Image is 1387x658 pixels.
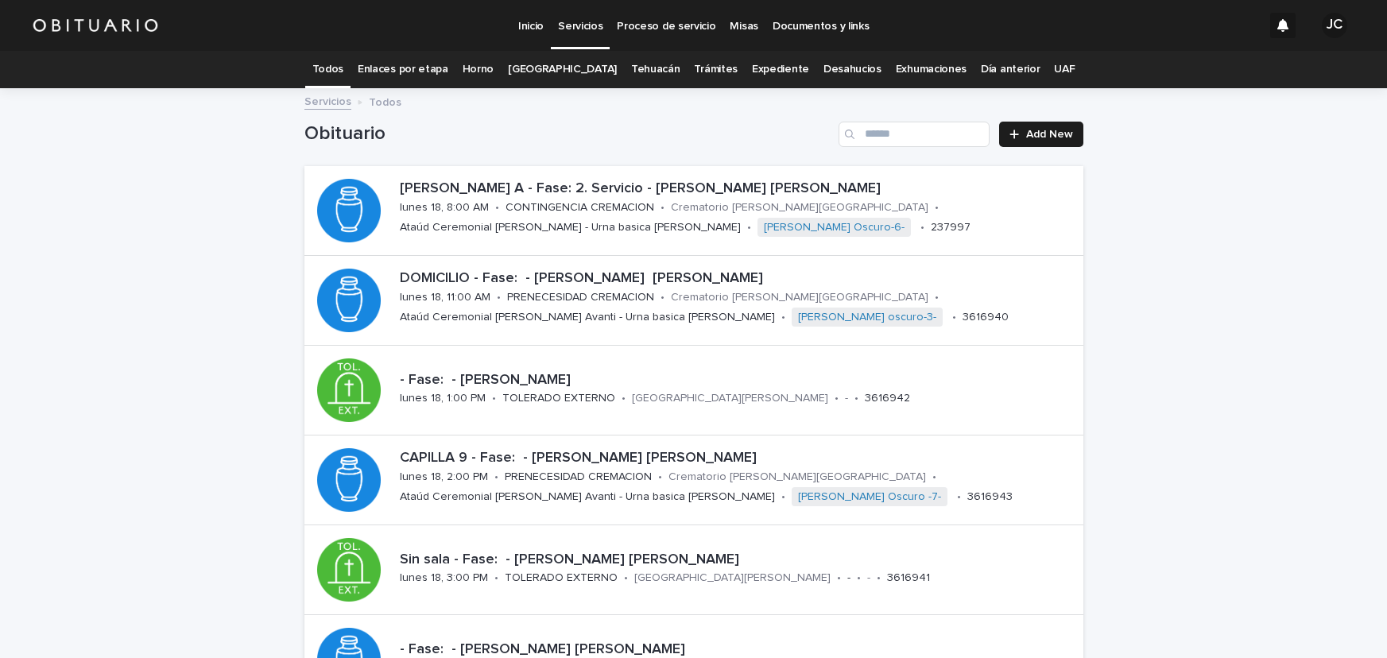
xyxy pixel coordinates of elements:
[400,490,775,504] p: Ataúd Ceremonial [PERSON_NAME] Avanti - Urna basica [PERSON_NAME]
[463,51,494,88] a: Horno
[631,51,680,88] a: Tehuacán
[400,201,489,215] p: lunes 18, 8:00 AM
[661,201,664,215] p: •
[505,571,618,585] p: TOLERADO EXTERNO
[400,221,741,234] p: Ataúd Ceremonial [PERSON_NAME] - Urna basica [PERSON_NAME]
[369,92,401,110] p: Todos
[931,221,971,234] p: 237997
[854,392,858,405] p: •
[400,180,1077,198] p: [PERSON_NAME] A - Fase: 2. Servicio - [PERSON_NAME] [PERSON_NAME]
[823,51,881,88] a: Desahucios
[304,435,1083,525] a: CAPILLA 9 - Fase: - [PERSON_NAME] [PERSON_NAME]lunes 18, 2:00 PM•PRENECESIDAD CREMACION•Crematori...
[506,201,654,215] p: CONTINGENCIA CREMACION
[877,571,881,585] p: •
[935,291,939,304] p: •
[896,51,967,88] a: Exhumaciones
[999,122,1083,147] a: Add New
[835,392,839,405] p: •
[764,221,905,234] a: [PERSON_NAME] Oscuro-6-
[400,311,775,324] p: Ataúd Ceremonial [PERSON_NAME] Avanti - Urna basica [PERSON_NAME]
[867,571,870,585] p: -
[839,122,990,147] input: Search
[312,51,343,88] a: Todos
[32,10,159,41] img: HUM7g2VNRLqGMmR9WVqf
[505,470,652,484] p: PRENECESIDAD CREMACION
[400,571,488,585] p: lunes 18, 3:00 PM
[508,51,617,88] a: [GEOGRAPHIC_DATA]
[507,291,654,304] p: PRENECESIDAD CREMACION
[847,571,850,585] p: -
[624,571,628,585] p: •
[967,490,1013,504] p: 3616943
[622,392,626,405] p: •
[400,392,486,405] p: lunes 18, 1:00 PM
[658,470,662,484] p: •
[400,450,1077,467] p: CAPILLA 9 - Fase: - [PERSON_NAME] [PERSON_NAME]
[747,221,751,234] p: •
[668,470,926,484] p: Crematorio [PERSON_NAME][GEOGRAPHIC_DATA]
[495,201,499,215] p: •
[497,291,501,304] p: •
[671,291,928,304] p: Crematorio [PERSON_NAME][GEOGRAPHIC_DATA]
[845,392,848,405] p: -
[857,571,861,585] p: •
[981,51,1040,88] a: Día anterior
[400,552,1077,569] p: Sin sala - Fase: - [PERSON_NAME] [PERSON_NAME]
[494,571,498,585] p: •
[932,470,936,484] p: •
[887,571,930,585] p: 3616941
[632,392,828,405] p: [GEOGRAPHIC_DATA][PERSON_NAME]
[1054,51,1075,88] a: UAF
[671,201,928,215] p: Crematorio [PERSON_NAME][GEOGRAPHIC_DATA]
[634,571,831,585] p: [GEOGRAPHIC_DATA][PERSON_NAME]
[494,470,498,484] p: •
[304,346,1083,435] a: - Fase: - [PERSON_NAME]lunes 18, 1:00 PM•TOLERADO EXTERNO•[GEOGRAPHIC_DATA][PERSON_NAME]•-•3616942
[952,311,956,324] p: •
[865,392,910,405] p: 3616942
[400,372,1077,389] p: - Fase: - [PERSON_NAME]
[694,51,738,88] a: Trámites
[798,311,936,324] a: [PERSON_NAME] oscuro-3-
[920,221,924,234] p: •
[492,392,496,405] p: •
[661,291,664,304] p: •
[304,91,351,110] a: Servicios
[502,392,615,405] p: TOLERADO EXTERNO
[1322,13,1347,38] div: JC
[963,311,1009,324] p: 3616940
[1026,129,1073,140] span: Add New
[400,470,488,484] p: lunes 18, 2:00 PM
[400,291,490,304] p: lunes 18, 11:00 AM
[304,166,1083,256] a: [PERSON_NAME] A - Fase: 2. Servicio - [PERSON_NAME] [PERSON_NAME]lunes 18, 8:00 AM•CONTINGENCIA C...
[304,525,1083,615] a: Sin sala - Fase: - [PERSON_NAME] [PERSON_NAME]lunes 18, 3:00 PM•TOLERADO EXTERNO•[GEOGRAPHIC_DATA...
[935,201,939,215] p: •
[400,270,1077,288] p: DOMICILIO - Fase: - [PERSON_NAME] [PERSON_NAME]
[837,571,841,585] p: •
[781,490,785,504] p: •
[358,51,448,88] a: Enlaces por etapa
[304,256,1083,346] a: DOMICILIO - Fase: - [PERSON_NAME] [PERSON_NAME]lunes 18, 11:00 AM•PRENECESIDAD CREMACION•Cremator...
[304,122,833,145] h1: Obituario
[781,311,785,324] p: •
[752,51,809,88] a: Expediente
[798,490,941,504] a: [PERSON_NAME] Oscuro -7-
[957,490,961,504] p: •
